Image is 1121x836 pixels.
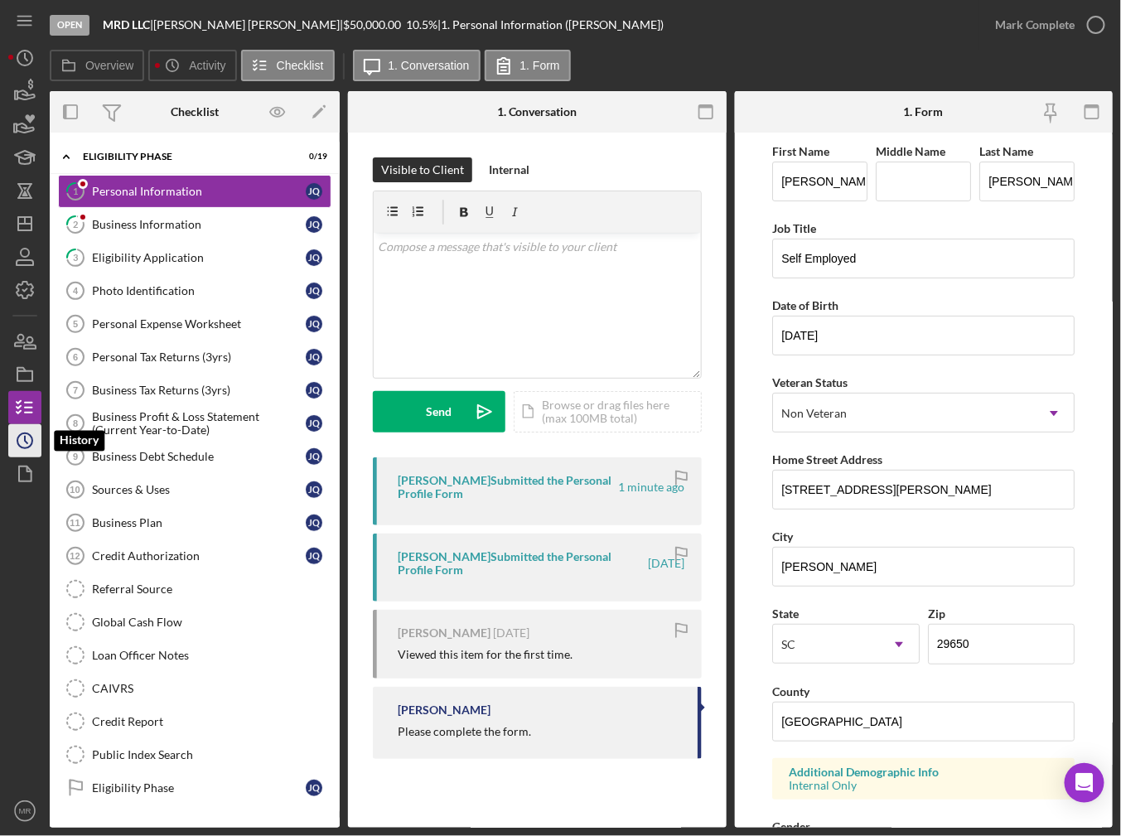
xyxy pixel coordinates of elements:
[306,415,322,432] div: J Q
[649,557,685,570] time: 2025-08-17 18:53
[92,251,306,264] div: Eligibility Application
[73,252,78,263] tspan: 3
[437,18,664,31] div: | 1. Personal Information ([PERSON_NAME])
[189,59,225,72] label: Activity
[520,59,560,72] label: 1. Form
[398,725,531,738] div: Please complete the form.
[70,518,80,528] tspan: 11
[92,284,306,297] div: Photo Identification
[58,672,331,705] a: CAIVRS
[92,748,331,761] div: Public Index Search
[978,8,1113,41] button: Mark Complete
[381,157,464,182] div: Visible to Client
[171,105,219,118] div: Checklist
[73,319,78,329] tspan: 5
[781,638,795,651] div: SC
[92,384,306,397] div: Business Tax Returns (3yrs)
[19,807,31,816] text: MR
[485,50,571,81] button: 1. Form
[73,352,78,362] tspan: 6
[481,157,538,182] button: Internal
[489,157,529,182] div: Internal
[92,616,331,629] div: Global Cash Flow
[789,766,1058,779] div: Additional Demographic Info
[306,481,322,498] div: J Q
[50,15,89,36] div: Open
[789,779,1058,792] div: Internal Only
[70,485,80,495] tspan: 10
[50,50,144,81] button: Overview
[904,105,944,118] div: 1. Form
[58,440,331,473] a: 9Business Debt ScheduleJQ
[772,144,829,158] label: First Name
[103,18,153,31] div: |
[772,684,809,698] label: County
[92,516,306,529] div: Business Plan
[92,350,306,364] div: Personal Tax Returns (3yrs)
[58,208,331,241] a: 2Business InformationJQ
[781,407,847,420] div: Non Veteran
[73,286,79,296] tspan: 4
[73,385,78,395] tspan: 7
[241,50,335,81] button: Checklist
[58,705,331,738] a: Credit Report
[92,682,331,695] div: CAIVRS
[1065,763,1104,803] div: Open Intercom Messenger
[306,382,322,399] div: J Q
[306,316,322,332] div: J Q
[406,18,437,31] div: 10.5 %
[58,639,331,672] a: Loan Officer Notes
[103,17,150,31] b: MRD LLC
[306,448,322,465] div: J Q
[58,539,331,573] a: 12Credit AuthorizationJQ
[306,780,322,796] div: J Q
[398,550,646,577] div: [PERSON_NAME] Submitted the Personal Profile Form
[979,144,1033,158] label: Last Name
[73,219,78,230] tspan: 2
[427,391,452,432] div: Send
[73,186,78,196] tspan: 1
[995,8,1075,41] div: Mark Complete
[58,771,331,805] a: Eligibility PhaseJQ
[92,549,306,563] div: Credit Authorization
[73,418,78,428] tspan: 8
[73,452,78,461] tspan: 9
[58,374,331,407] a: 7Business Tax Returns (3yrs)JQ
[92,450,306,463] div: Business Debt Schedule
[398,474,616,500] div: [PERSON_NAME] Submitted the Personal Profile Form
[297,152,327,162] div: 0 / 19
[343,18,406,31] div: $50,000.00
[398,626,490,640] div: [PERSON_NAME]
[70,551,80,561] tspan: 12
[373,391,505,432] button: Send
[493,626,529,640] time: 2025-08-17 18:52
[306,216,322,233] div: J Q
[83,152,286,162] div: Eligibility Phase
[92,483,306,496] div: Sources & Uses
[153,18,343,31] div: [PERSON_NAME] [PERSON_NAME] |
[58,407,331,440] a: 8Business Profit & Loss Statement (Current Year-to-Date)JQ
[92,781,306,795] div: Eligibility Phase
[58,738,331,771] a: Public Index Search
[92,317,306,331] div: Personal Expense Worksheet
[398,648,573,661] div: Viewed this item for the first time.
[306,515,322,531] div: J Q
[928,606,945,621] label: Zip
[353,50,481,81] button: 1. Conversation
[306,548,322,564] div: J Q
[58,341,331,374] a: 6Personal Tax Returns (3yrs)JQ
[772,452,882,466] label: Home Street Address
[58,573,331,606] a: Referral Source
[772,221,816,235] label: Job Title
[876,144,945,158] label: Middle Name
[58,241,331,274] a: 3Eligibility ApplicationJQ
[85,59,133,72] label: Overview
[398,703,490,717] div: [PERSON_NAME]
[306,183,322,200] div: J Q
[373,157,472,182] button: Visible to Client
[306,249,322,266] div: J Q
[306,283,322,299] div: J Q
[8,795,41,828] button: MR
[92,218,306,231] div: Business Information
[58,506,331,539] a: 11Business PlanJQ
